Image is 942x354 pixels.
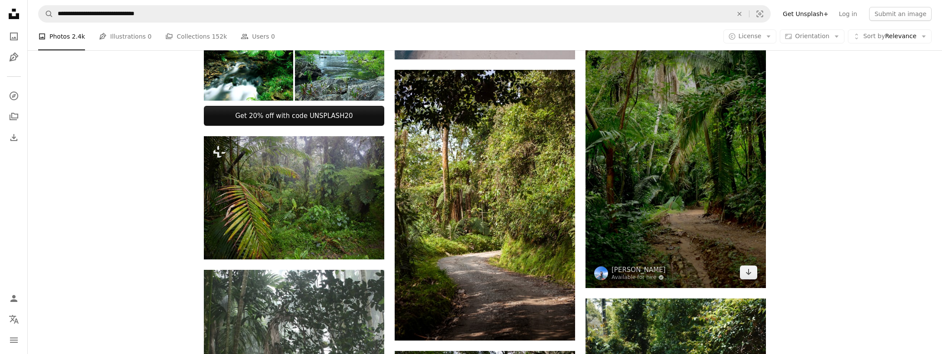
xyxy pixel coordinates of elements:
[863,32,916,41] span: Relevance
[834,7,862,21] a: Log in
[749,6,770,22] button: Visual search
[848,29,932,43] button: Sort byRelevance
[241,23,275,50] a: Users 0
[869,7,932,21] button: Submit an image
[99,23,151,50] a: Illustrations 0
[612,274,666,281] a: Available for hire
[395,70,575,341] img: a dirt road surrounded by lush green trees
[5,87,23,105] a: Explore
[38,5,771,23] form: Find visuals sitewide
[395,201,575,209] a: a dirt road surrounded by lush green trees
[5,311,23,328] button: Language
[594,266,608,280] img: Go to Rohit Tandon's profile
[740,265,757,279] a: Download
[204,136,384,259] img: a lush green forest filled with lots of trees
[148,32,152,41] span: 0
[204,106,384,126] a: Get 20% off with code UNSPLASH20
[5,49,23,66] a: Illustrations
[730,6,749,22] button: Clear
[780,29,844,43] button: Orientation
[739,33,762,39] span: License
[212,32,227,41] span: 152k
[271,32,275,41] span: 0
[295,11,384,101] img: Large waterfall during wet season
[585,147,766,155] a: A dirt road surrounded by lush green trees
[612,265,666,274] a: [PERSON_NAME]
[5,290,23,307] a: Log in / Sign up
[5,108,23,125] a: Collections
[5,5,23,24] a: Home — Unsplash
[165,23,227,50] a: Collections 152k
[863,33,885,39] span: Sort by
[204,11,293,101] img: Daintree Rainforest, Australia
[5,331,23,349] button: Menu
[5,28,23,45] a: Photos
[585,16,766,288] img: A dirt road surrounded by lush green trees
[723,29,777,43] button: License
[5,129,23,146] a: Download History
[778,7,834,21] a: Get Unsplash+
[204,193,384,201] a: a lush green forest filled with lots of trees
[795,33,829,39] span: Orientation
[39,6,53,22] button: Search Unsplash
